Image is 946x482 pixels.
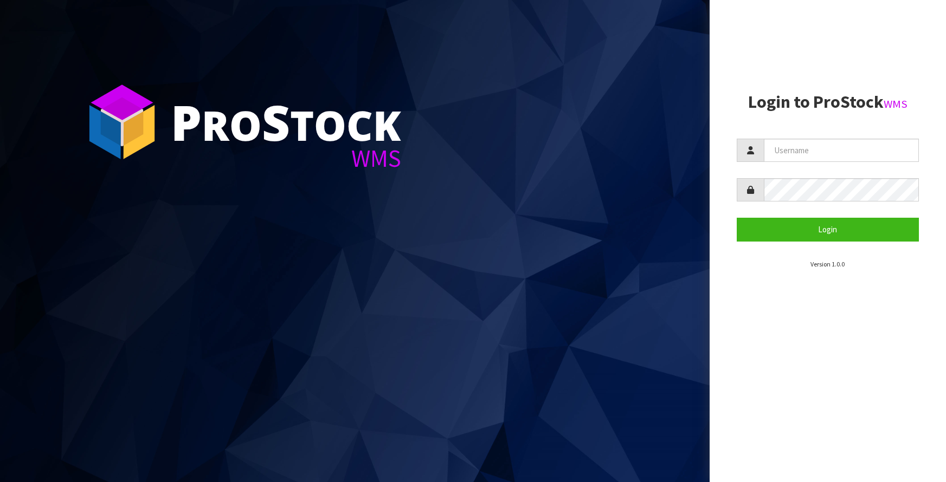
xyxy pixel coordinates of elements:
[81,81,163,162] img: ProStock Cube
[171,97,401,146] div: ro tock
[810,260,845,268] small: Version 1.0.0
[884,97,908,111] small: WMS
[737,218,919,241] button: Login
[737,93,919,112] h2: Login to ProStock
[764,139,919,162] input: Username
[171,146,401,171] div: WMS
[171,89,202,155] span: P
[262,89,290,155] span: S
